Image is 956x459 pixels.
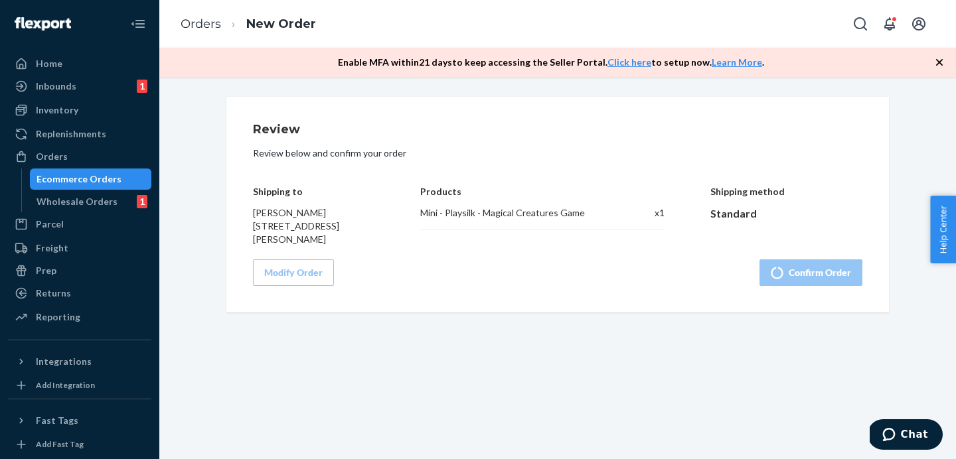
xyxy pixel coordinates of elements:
[712,56,762,68] a: Learn More
[137,195,147,208] div: 1
[170,5,327,44] ol: breadcrumbs
[137,80,147,93] div: 1
[8,123,151,145] a: Replenishments
[253,186,375,196] h4: Shipping to
[8,351,151,372] button: Integrations
[906,11,932,37] button: Open account menu
[8,237,151,259] a: Freight
[36,57,62,70] div: Home
[36,310,80,324] div: Reporting
[8,146,151,167] a: Orders
[37,195,118,208] div: Wholesale Orders
[420,206,612,220] div: Mini - Playsilk - Magical Creatures Game
[181,17,221,31] a: Orders
[253,207,339,245] span: [PERSON_NAME] [STREET_ADDRESS][PERSON_NAME]
[36,287,71,300] div: Returns
[8,53,151,74] a: Home
[8,76,151,97] a: Inbounds1
[607,56,651,68] a: Click here
[36,80,76,93] div: Inbounds
[626,206,665,220] div: x 1
[253,147,862,160] p: Review below and confirm your order
[8,410,151,431] button: Fast Tags
[253,123,862,137] h1: Review
[36,379,95,391] div: Add Integration
[37,172,121,186] div: Ecommerce Orders
[36,438,84,450] div: Add Fast Tag
[930,196,956,263] button: Help Center
[30,168,152,190] a: Ecommerce Orders
[253,259,334,286] button: Modify Order
[710,186,863,196] h4: Shipping method
[338,56,764,69] p: Enable MFA within 21 days to keep accessing the Seller Portal. to setup now. .
[36,218,64,231] div: Parcel
[36,264,56,277] div: Prep
[125,11,151,37] button: Close Navigation
[36,150,68,163] div: Orders
[8,436,151,452] a: Add Fast Tag
[847,11,874,37] button: Open Search Box
[8,283,151,304] a: Returns
[420,186,664,196] h4: Products
[8,306,151,328] a: Reporting
[246,17,316,31] a: New Order
[8,99,151,121] a: Inventory
[8,377,151,393] a: Add Integration
[15,17,71,31] img: Flexport logo
[36,127,106,141] div: Replenishments
[36,414,78,427] div: Fast Tags
[30,191,152,212] a: Wholesale Orders1
[36,241,68,255] div: Freight
[36,103,78,117] div: Inventory
[876,11,903,37] button: Open notifications
[759,259,862,286] button: Confirm Order
[710,206,863,222] div: Standard
[8,214,151,235] a: Parcel
[870,419,943,452] iframe: Opens a widget where you can chat to one of our agents
[36,355,92,368] div: Integrations
[8,260,151,281] a: Prep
